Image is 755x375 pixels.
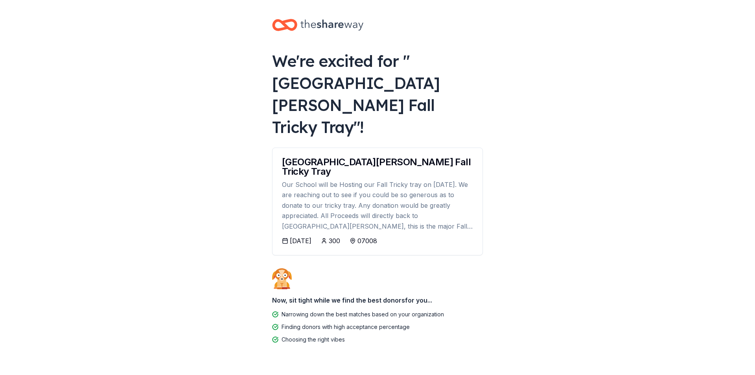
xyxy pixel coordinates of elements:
[272,292,483,308] div: Now, sit tight while we find the best donors for you...
[272,50,483,138] div: We're excited for " [GEOGRAPHIC_DATA][PERSON_NAME] Fall Tricky Tray "!
[282,157,473,176] div: [GEOGRAPHIC_DATA][PERSON_NAME] Fall Tricky Tray
[282,179,473,231] div: Our School will be Hosting our Fall Tricky tray on [DATE]. We are reaching out to see if you coul...
[272,268,292,289] img: Dog waiting patiently
[282,322,410,332] div: Finding donors with high acceptance percentage
[282,335,345,344] div: Choosing the right vibes
[357,236,377,246] div: 07008
[290,236,311,246] div: [DATE]
[282,310,444,319] div: Narrowing down the best matches based on your organization
[329,236,340,246] div: 300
